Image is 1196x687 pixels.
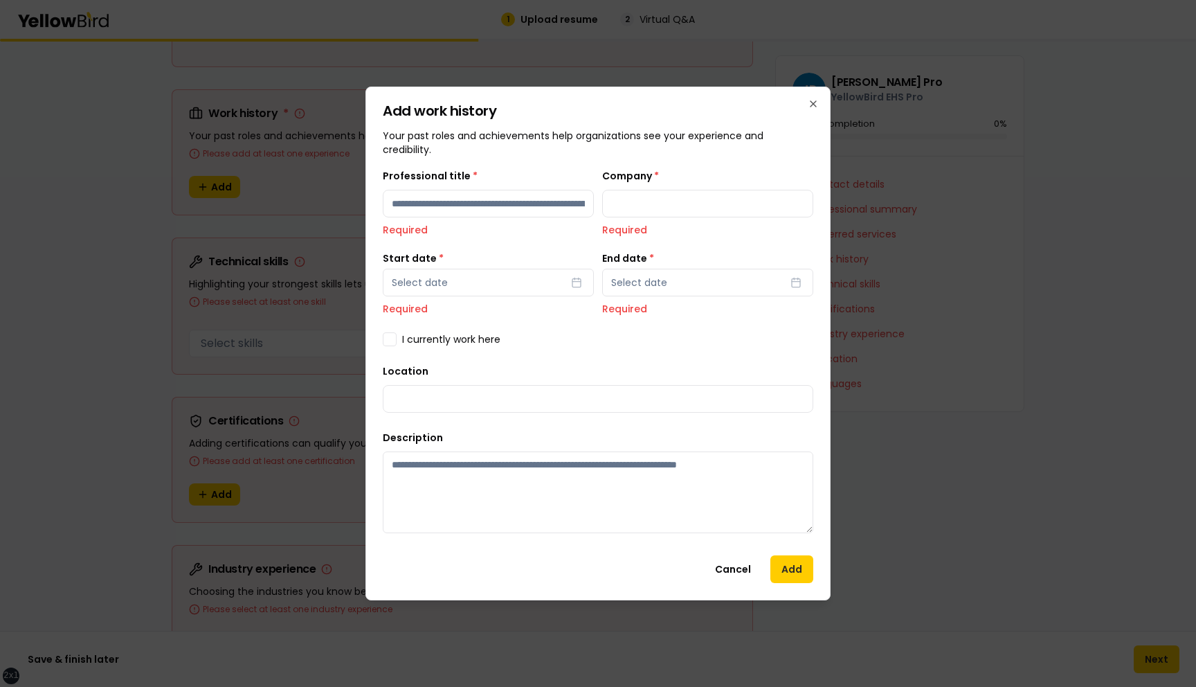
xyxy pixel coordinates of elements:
[392,276,448,289] span: Select date
[602,223,813,237] p: Required
[383,364,428,378] label: Location
[383,431,443,445] label: Description
[383,223,594,237] p: Required
[402,332,500,346] label: I currently work here
[770,555,813,583] button: Add
[602,302,813,316] p: Required
[602,169,659,183] label: Company
[383,302,594,316] p: Required
[383,253,594,263] label: Start date
[383,269,594,296] button: Select date
[602,269,813,296] button: Select date
[611,276,667,289] span: Select date
[383,104,813,118] h2: Add work history
[602,253,813,263] label: End date
[704,555,762,583] button: Cancel
[383,129,813,157] p: Your past roles and achievements help organizations see your experience and credibility.
[383,169,478,183] label: Professional title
